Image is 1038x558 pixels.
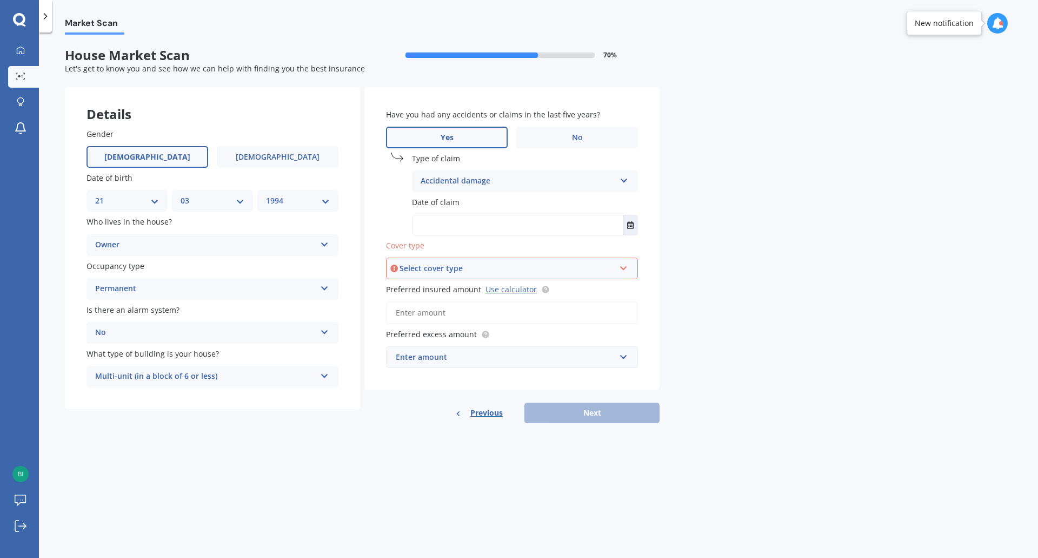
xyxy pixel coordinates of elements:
[412,198,460,208] span: Date of claim
[65,18,124,32] span: Market Scan
[470,405,503,421] span: Previous
[421,175,615,188] div: Accidental damage
[104,153,190,162] span: [DEMOGRAPHIC_DATA]
[65,87,360,120] div: Details
[86,305,179,315] span: Is there an alarm system?
[95,370,316,383] div: Multi-unit (in a block of 6 or less)
[623,215,637,235] button: Select date
[485,284,537,294] a: Use calculator
[65,48,362,63] span: House Market Scan
[86,349,219,359] span: What type of building is your house?
[412,153,460,163] span: Type of claim
[386,301,638,324] input: Enter amount
[396,351,615,363] div: Enter amount
[386,329,477,339] span: Preferred excess amount
[386,284,481,294] span: Preferred insured amount
[386,240,424,251] span: Cover type
[386,109,600,120] span: Have you had any accidents or claims in the last five years?
[86,261,144,271] span: Occupancy type
[95,239,316,252] div: Owner
[95,283,316,296] div: Permanent
[86,173,132,183] span: Date of birth
[441,133,454,142] span: Yes
[12,466,29,482] img: 243d782987dafb8f05929d64f61a03bf
[400,262,615,274] div: Select cover type
[86,129,114,139] span: Gender
[915,18,974,29] div: New notification
[572,133,583,142] span: No
[603,51,617,59] span: 70 %
[95,326,316,339] div: No
[65,63,365,74] span: Let's get to know you and see how we can help with finding you the best insurance
[86,217,172,227] span: Who lives in the house?
[236,153,320,162] span: [DEMOGRAPHIC_DATA]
